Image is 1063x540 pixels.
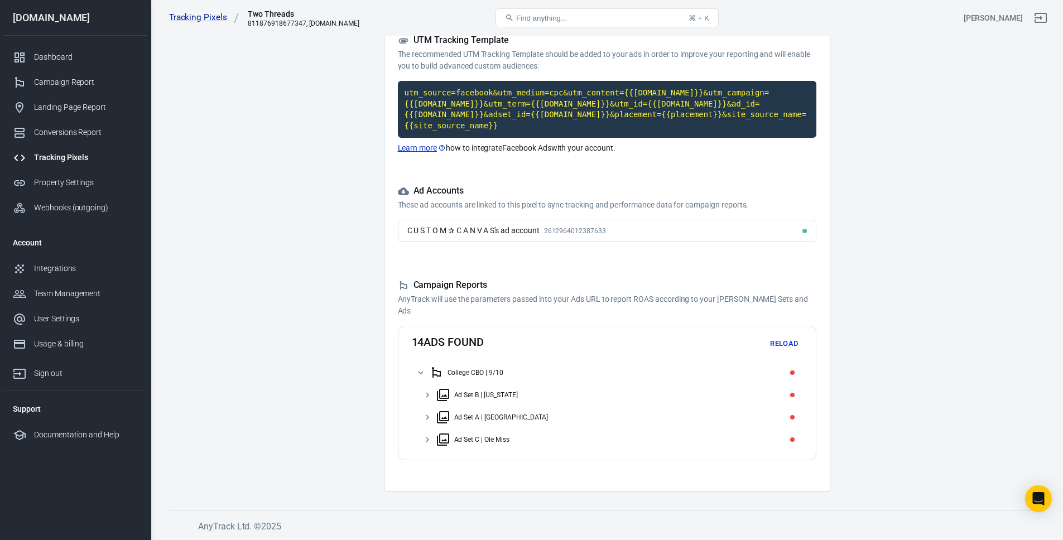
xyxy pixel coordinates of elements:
[4,70,147,95] a: Campaign Report
[248,20,359,27] div: 811876918677347, twothreadsbyedmonds.com
[34,102,138,113] div: Landing Page Report
[4,145,147,170] a: Tracking Pixels
[4,195,147,220] a: Webhooks (outgoing)
[454,413,549,421] div: Ad Set A | [GEOGRAPHIC_DATA]
[1025,485,1052,512] div: Open Intercom Messenger
[398,81,816,138] code: Click to copy
[4,45,147,70] a: Dashboard
[34,202,138,214] div: Webhooks (outgoing)
[4,306,147,331] a: User Settings
[407,225,540,237] div: C U S T O M ✰ C A N V A S's ad account
[4,229,147,256] li: Account
[4,120,147,145] a: Conversions Report
[398,199,816,211] p: These ad accounts are linked to this pixel to sync tracking and performance data for campaign rep...
[34,263,138,274] div: Integrations
[1027,4,1054,31] a: Sign out
[398,279,816,291] h5: Campaign Reports
[790,415,795,420] span: Missing
[398,142,446,154] a: Learn more
[398,185,816,197] h5: Ad Accounts
[4,95,147,120] a: Landing Page Report
[689,14,709,22] div: ⌘ + K
[516,14,567,22] span: Find anything...
[169,12,239,23] a: Tracking Pixels
[790,437,795,442] span: Missing
[34,288,138,300] div: Team Management
[412,335,484,353] h4: 14 ads found
[34,177,138,189] div: Property Settings
[398,142,816,154] p: how to integrate Facebook Ads with your account.
[496,8,719,27] button: Find anything...⌘ + K
[4,356,147,386] a: Sign out
[198,519,1035,533] h6: AnyTrack Ltd. © 2025
[398,35,816,46] h5: UTM Tracking Template
[34,368,138,379] div: Sign out
[4,396,147,422] li: Support
[964,12,1023,24] div: Account id: GO1HsbMZ
[34,313,138,325] div: User Settings
[4,331,147,356] a: Usage & billing
[34,51,138,63] div: Dashboard
[790,370,795,375] span: Missing
[34,127,138,138] div: Conversions Report
[398,49,816,72] p: The recommended UTM Tracking Template should be added to your ads in order to improve your report...
[4,281,147,306] a: Team Management
[4,256,147,281] a: Integrations
[34,152,138,163] div: Tracking Pixels
[790,393,795,397] span: Missing
[398,293,816,317] p: AnyTrack will use the parameters passed into your Ads URL to report ROAS according to your [PERSO...
[454,436,509,443] div: Ad Set C | Ole Miss
[34,429,138,441] div: Documentation and Help
[448,369,503,377] div: College CBO | 9/10
[544,227,606,235] span: 2612964012387633
[4,170,147,195] a: Property Settings
[34,338,138,350] div: Usage & billing
[34,76,138,88] div: Campaign Report
[4,13,147,23] div: [DOMAIN_NAME]
[454,391,518,399] div: Ad Set B | [US_STATE]
[767,335,802,353] button: Reload
[248,8,359,20] div: Two Threads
